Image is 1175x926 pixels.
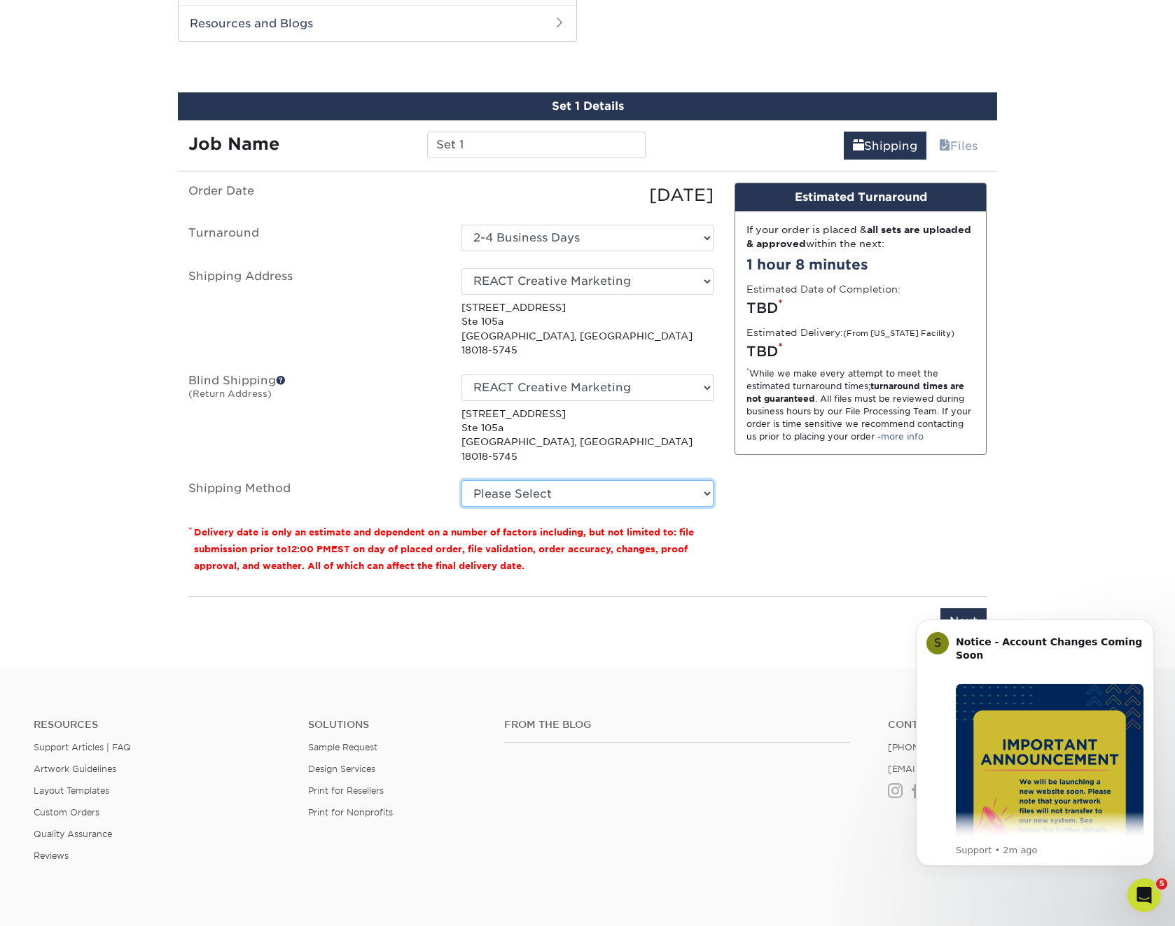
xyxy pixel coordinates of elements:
input: Enter a job name [427,132,645,158]
a: Print for Nonprofits [308,807,393,818]
a: Files [930,132,987,160]
a: Artwork Guidelines [34,764,116,774]
div: If your order is placed & within the next: [746,223,975,251]
label: Turnaround [178,225,451,251]
a: Sample Request [308,742,377,752]
div: TBD [746,341,975,362]
strong: Job Name [188,134,279,154]
span: files [939,139,950,153]
label: Shipping Address [178,268,451,358]
iframe: Google Customer Reviews [4,883,119,921]
iframe: Intercom live chat [1127,878,1161,912]
div: While we make every attempt to meet the estimated turnaround times; . All files must be reviewed ... [746,367,975,443]
label: Estimated Date of Completion: [746,282,901,296]
a: [EMAIL_ADDRESS][DOMAIN_NAME] [888,764,1055,774]
a: Reviews [34,850,69,861]
div: TBD [746,297,975,318]
a: Shipping [844,132,926,160]
a: Layout Templates [34,785,109,796]
a: Custom Orders [34,807,99,818]
div: Set 1 Details [178,92,997,120]
label: Estimated Delivery: [746,325,954,339]
h4: From the Blog [504,719,851,731]
div: [DATE] [451,183,724,208]
h4: Solutions [308,719,483,731]
a: Design Services [308,764,375,774]
span: shipping [853,139,864,153]
a: Contact [888,719,1141,731]
small: Delivery date is only an estimate and dependent on a number of factors including, but not limited... [194,527,694,571]
p: [STREET_ADDRESS] Ste 105a [GEOGRAPHIC_DATA], [GEOGRAPHIC_DATA] 18018-5745 [461,300,714,358]
strong: turnaround times are not guaranteed [746,381,964,404]
a: Print for Resellers [308,785,384,796]
div: Estimated Turnaround [735,183,986,211]
h4: Resources [34,719,287,731]
label: Blind Shipping [178,374,451,464]
span: 12:00 PM [287,544,331,554]
h2: Resources and Blogs [179,5,576,41]
iframe: Intercom notifications message [895,598,1175,888]
a: Support Articles | FAQ [34,742,131,752]
span: 5 [1156,878,1167,890]
a: more info [881,431,924,442]
div: 1 hour 8 minutes [746,254,975,275]
p: [STREET_ADDRESS] Ste 105a [GEOGRAPHIC_DATA], [GEOGRAPHIC_DATA] 18018-5745 [461,407,714,464]
a: Quality Assurance [34,829,112,839]
small: (Return Address) [188,388,272,399]
label: Order Date [178,183,451,208]
a: [PHONE_NUMBER] [888,742,975,752]
label: Shipping Method [178,480,451,507]
small: (From [US_STATE] Facility) [843,329,954,338]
